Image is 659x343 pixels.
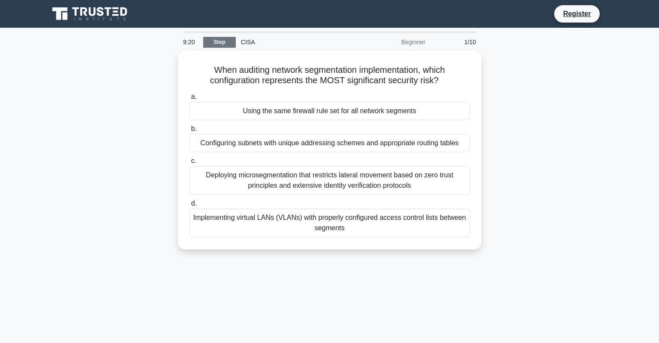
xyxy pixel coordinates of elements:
h5: When auditing network segmentation implementation, which configuration represents the MOST signif... [188,65,471,86]
a: Stop [203,37,236,48]
div: Configuring subnets with unique addressing schemes and appropriate routing tables [189,134,470,152]
span: c. [191,157,196,164]
div: Deploying microsegmentation that restricts lateral movement based on zero trust principles and ex... [189,166,470,195]
span: b. [191,125,197,132]
div: 1/10 [431,33,481,51]
span: d. [191,199,197,207]
div: 9:20 [178,33,203,51]
div: Implementing virtual LANs (VLANs) with properly configured access control lists between segments [189,209,470,237]
div: Beginner [355,33,431,51]
span: a. [191,93,197,100]
a: Register [558,8,596,19]
div: CISA [236,33,355,51]
div: Using the same firewall rule set for all network segments [189,102,470,120]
